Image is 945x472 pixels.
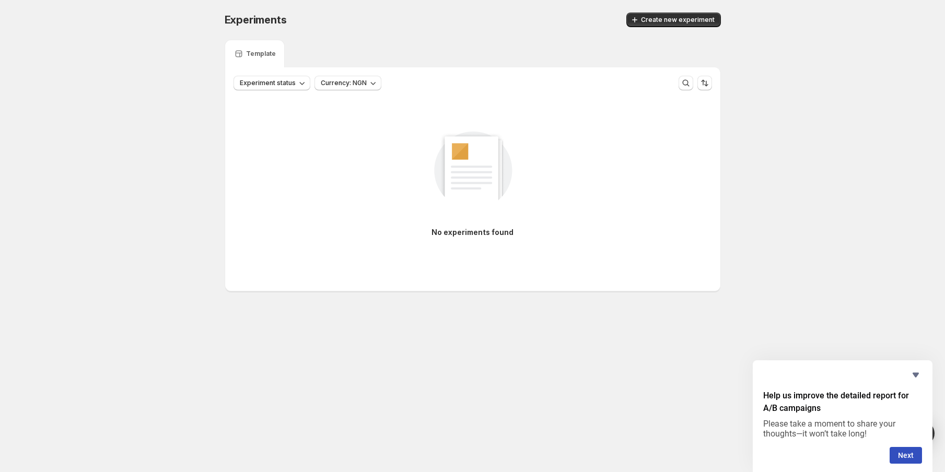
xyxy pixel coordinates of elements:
button: Create new experiment [626,13,721,27]
p: Template [246,50,276,58]
p: No experiments found [431,227,514,238]
span: Currency: NGN [321,79,367,87]
button: Currency: NGN [314,76,381,90]
h2: Help us improve the detailed report for A/B campaigns [763,390,922,415]
span: Experiment status [240,79,296,87]
div: Help us improve the detailed report for A/B campaigns [763,369,922,464]
p: Please take a moment to share your thoughts—it won’t take long! [763,419,922,439]
button: Hide survey [909,369,922,381]
button: Next question [890,447,922,464]
button: Experiment status [234,76,310,90]
span: Experiments [225,14,287,26]
span: Create new experiment [641,16,715,24]
button: Sort the results [697,76,712,90]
